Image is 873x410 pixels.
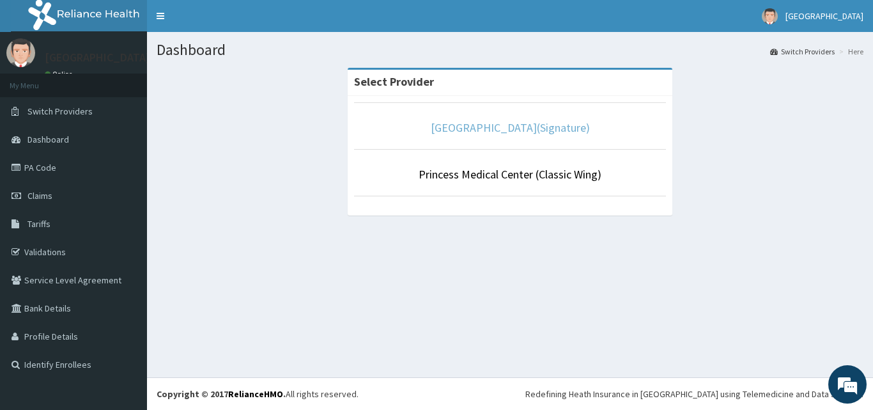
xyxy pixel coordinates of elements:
h1: Dashboard [157,42,863,58]
a: RelianceHMO [228,388,283,400]
div: Redefining Heath Insurance in [GEOGRAPHIC_DATA] using Telemedicine and Data Science! [525,388,863,400]
span: [GEOGRAPHIC_DATA] [785,10,863,22]
a: Princess Medical Center (Classic Wing) [419,167,601,182]
p: [GEOGRAPHIC_DATA] [45,52,150,63]
a: Online [45,70,75,79]
footer: All rights reserved. [147,377,873,410]
img: User Image [6,38,35,67]
a: [GEOGRAPHIC_DATA](Signature) [431,120,590,135]
li: Here [836,46,863,57]
span: Switch Providers [27,106,93,117]
span: Claims [27,190,52,201]
strong: Copyright © 2017 . [157,388,286,400]
img: User Image [762,8,778,24]
a: Switch Providers [770,46,835,57]
span: Tariffs [27,218,50,230]
span: Dashboard [27,134,69,145]
strong: Select Provider [354,74,434,89]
